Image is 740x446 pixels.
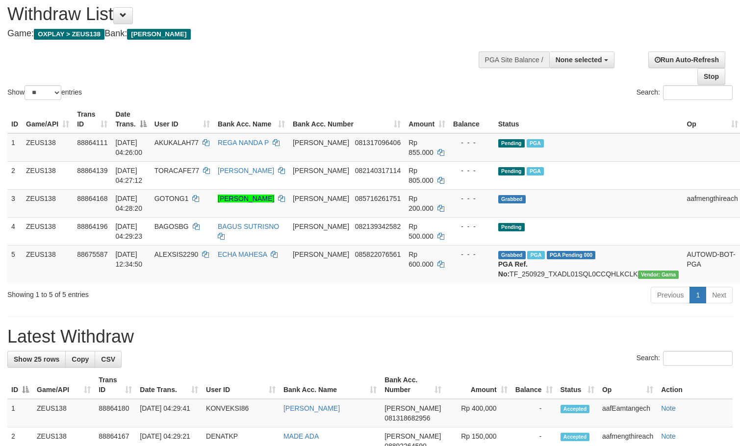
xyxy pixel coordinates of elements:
[115,250,142,268] span: [DATE] 12:34:50
[561,433,590,441] span: Accepted
[453,249,490,259] div: - - -
[65,351,95,368] a: Copy
[154,195,189,202] span: GOTONG1
[151,105,214,133] th: User ID: activate to sort column ascending
[408,250,434,268] span: Rp 600.000
[154,250,199,258] span: ALEXSIS2290
[136,399,202,427] td: [DATE] 04:29:41
[280,371,381,399] th: Bank Acc. Name: activate to sort column ascending
[214,105,289,133] th: Bank Acc. Name: activate to sort column ascending
[154,167,200,174] span: TORACAFE77
[494,245,683,283] td: TF_250929_TXADL01SQL0CCQHLKCLK
[293,139,349,147] span: [PERSON_NAME]
[408,223,434,240] span: Rp 500.000
[77,139,107,147] span: 88864111
[7,371,33,399] th: ID: activate to sort column descending
[14,355,59,363] span: Show 25 rows
[7,85,82,100] label: Show entries
[154,223,189,230] span: BAGOSBG
[384,414,430,422] span: Copy 081318682956 to clipboard
[7,29,484,39] h4: Game: Bank:
[547,251,596,259] span: PGA Pending
[511,371,557,399] th: Balance: activate to sort column ascending
[453,138,490,148] div: - - -
[115,167,142,184] span: [DATE] 04:27:12
[293,195,349,202] span: [PERSON_NAME]
[598,371,657,399] th: Op: activate to sort column ascending
[7,133,22,162] td: 1
[218,195,274,202] a: [PERSON_NAME]
[202,399,280,427] td: KONVEKSI86
[494,105,683,133] th: Status
[498,167,525,175] span: Pending
[136,371,202,399] th: Date Trans.: activate to sort column ascending
[556,56,602,64] span: None selected
[283,432,319,440] a: MADE ADA
[384,404,441,412] span: [PERSON_NAME]
[33,371,95,399] th: Game/API: activate to sort column ascending
[661,432,676,440] a: Note
[101,355,115,363] span: CSV
[73,105,111,133] th: Trans ID: activate to sort column ascending
[453,222,490,231] div: - - -
[22,217,73,245] td: ZEUS138
[355,195,401,202] span: Copy 085716261751 to clipboard
[706,287,733,303] a: Next
[637,351,733,366] label: Search:
[408,195,434,212] span: Rp 200.000
[218,223,279,230] a: BAGUS SUTRISNO
[7,161,22,189] td: 2
[498,223,525,231] span: Pending
[453,194,490,203] div: - - -
[33,399,95,427] td: ZEUS138
[7,189,22,217] td: 3
[202,371,280,399] th: User ID: activate to sort column ascending
[527,139,544,148] span: Marked by aafkaynarin
[408,139,434,156] span: Rp 855.000
[638,271,679,279] span: Vendor URL: https://trx31.1velocity.biz
[445,399,511,427] td: Rp 400,000
[7,327,733,347] h1: Latest Withdraw
[384,432,441,440] span: [PERSON_NAME]
[663,351,733,366] input: Search:
[637,85,733,100] label: Search:
[218,139,269,147] a: REGA NANDA P
[115,223,142,240] span: [DATE] 04:29:23
[293,167,349,174] span: [PERSON_NAME]
[381,371,445,399] th: Bank Acc. Number: activate to sort column ascending
[7,4,484,24] h1: Withdraw List
[289,105,405,133] th: Bank Acc. Number: activate to sort column ascending
[7,399,33,427] td: 1
[561,405,590,413] span: Accepted
[77,250,107,258] span: 88675587
[689,287,706,303] a: 1
[453,166,490,175] div: - - -
[22,105,73,133] th: Game/API: activate to sort column ascending
[405,105,449,133] th: Amount: activate to sort column ascending
[557,371,598,399] th: Status: activate to sort column ascending
[72,355,89,363] span: Copy
[661,404,676,412] a: Note
[22,245,73,283] td: ZEUS138
[283,404,340,412] a: [PERSON_NAME]
[95,371,136,399] th: Trans ID: activate to sort column ascending
[22,161,73,189] td: ZEUS138
[25,85,61,100] select: Showentries
[355,250,401,258] span: Copy 085822076561 to clipboard
[498,139,525,148] span: Pending
[7,217,22,245] td: 4
[7,351,66,368] a: Show 25 rows
[293,250,349,258] span: [PERSON_NAME]
[7,286,301,299] div: Showing 1 to 5 of 5 entries
[95,399,136,427] td: 88864180
[663,85,733,100] input: Search:
[449,105,494,133] th: Balance
[355,167,401,174] span: Copy 082140317114 to clipboard
[355,223,401,230] span: Copy 082139342582 to clipboard
[527,167,544,175] span: Marked by aafkaynarin
[498,251,526,259] span: Grabbed
[7,105,22,133] th: ID
[648,51,725,68] a: Run Auto-Refresh
[598,399,657,427] td: aafEamtangech
[498,260,528,278] b: PGA Ref. No:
